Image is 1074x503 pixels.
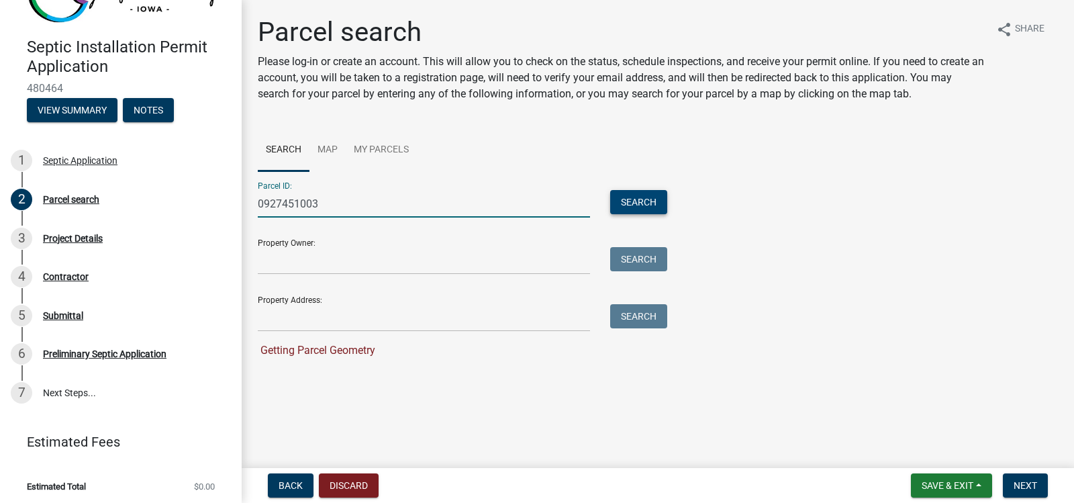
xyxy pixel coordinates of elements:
[11,305,32,326] div: 5
[11,382,32,404] div: 7
[309,129,346,172] a: Map
[279,480,303,491] span: Back
[27,82,215,95] span: 480464
[11,266,32,287] div: 4
[258,344,375,357] span: Getting Parcel Geometry
[996,21,1012,38] i: share
[922,480,973,491] span: Save & Exit
[985,16,1055,42] button: shareShare
[11,189,32,210] div: 2
[27,105,117,116] wm-modal-confirm: Summary
[43,272,89,281] div: Contractor
[27,38,231,77] h4: Septic Installation Permit Application
[11,150,32,171] div: 1
[43,349,166,359] div: Preliminary Septic Application
[258,16,985,48] h1: Parcel search
[43,195,99,204] div: Parcel search
[610,304,667,328] button: Search
[610,190,667,214] button: Search
[123,105,174,116] wm-modal-confirm: Notes
[27,482,86,491] span: Estimated Total
[258,129,309,172] a: Search
[258,54,985,102] p: Please log-in or create an account. This will allow you to check on the status, schedule inspecti...
[268,473,313,498] button: Back
[1015,21,1044,38] span: Share
[1003,473,1048,498] button: Next
[911,473,992,498] button: Save & Exit
[346,129,417,172] a: My Parcels
[43,156,117,165] div: Septic Application
[11,228,32,249] div: 3
[319,473,379,498] button: Discard
[11,428,220,455] a: Estimated Fees
[194,482,215,491] span: $0.00
[123,98,174,122] button: Notes
[27,98,117,122] button: View Summary
[43,311,83,320] div: Submittal
[1014,480,1037,491] span: Next
[43,234,103,243] div: Project Details
[610,247,667,271] button: Search
[11,343,32,365] div: 6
